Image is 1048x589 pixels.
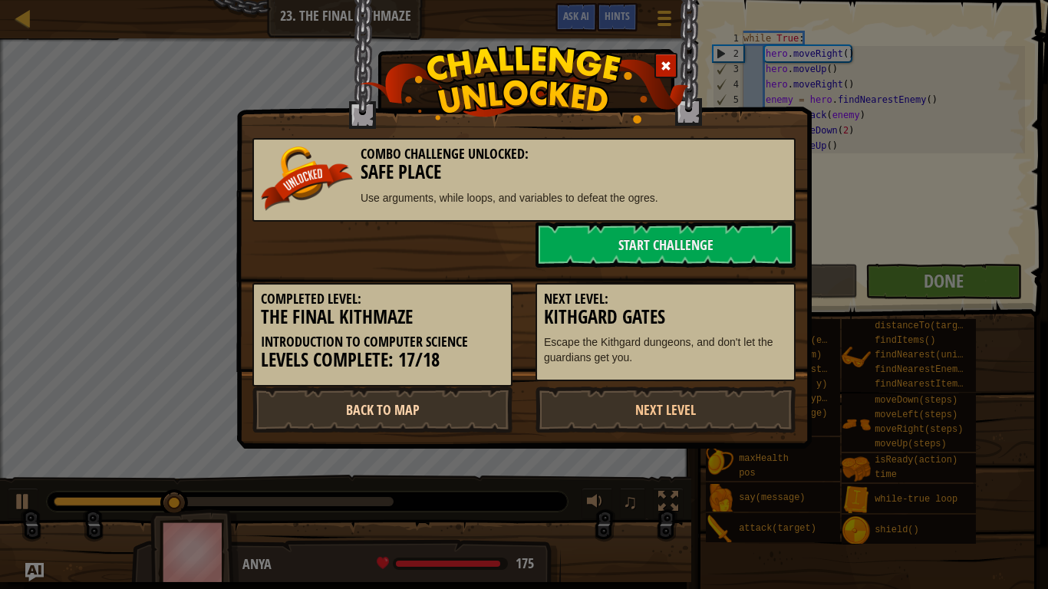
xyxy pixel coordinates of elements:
h3: Safe Place [261,162,787,183]
h5: Next Level: [544,291,787,307]
h5: Introduction to Computer Science [261,334,504,350]
h3: Kithgard Gates [544,307,787,327]
h5: Completed Level: [261,291,504,307]
h3: The Final Kithmaze [261,307,504,327]
span: Combo Challenge Unlocked: [361,144,529,163]
a: Back to Map [252,387,512,433]
p: Use arguments, while loops, and variables to defeat the ogres. [261,190,787,206]
a: Next Level [536,387,796,433]
a: Start Challenge [536,222,796,268]
img: unlocked_banner.png [261,146,353,211]
img: challenge_unlocked.png [360,45,689,123]
p: Escape the Kithgard dungeons, and don't let the guardians get you. [544,334,787,365]
h3: Levels Complete: 17/18 [261,350,504,370]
